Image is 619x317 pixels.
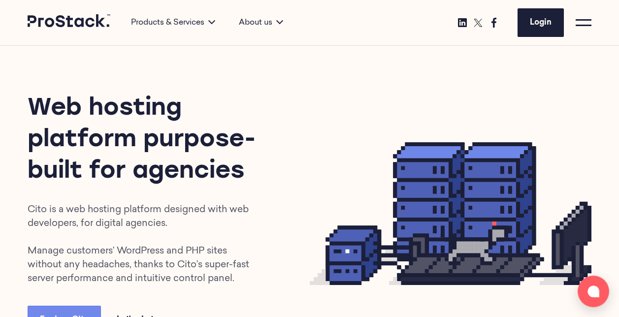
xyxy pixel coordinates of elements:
button: Open chat window [578,276,609,307]
div: Products & Services [119,17,227,29]
h1: Web hosting platform purpose-built for agencies [28,93,282,188]
span: Login [530,19,552,27]
p: Cito is a web hosting platform designed with web developers, for digital agencies. Manage custome... [28,203,257,286]
a: Prostack logo [28,14,111,31]
a: Login [518,8,564,37]
div: About us [227,17,295,29]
